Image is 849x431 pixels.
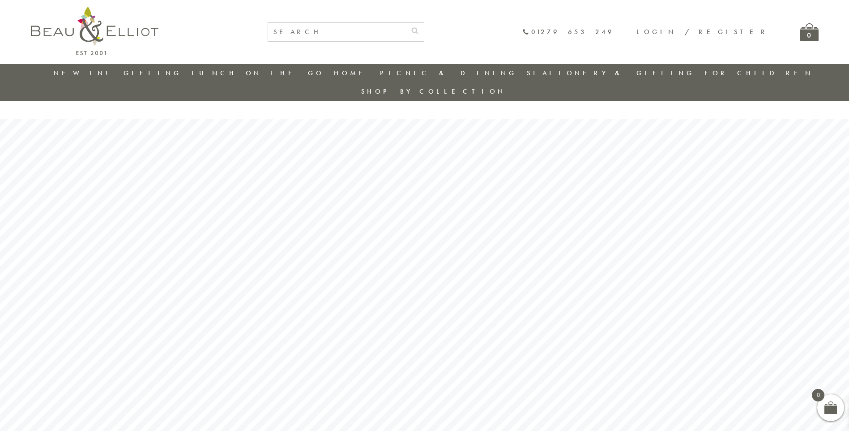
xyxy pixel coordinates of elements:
a: Picnic & Dining [380,69,517,78]
a: Home [334,69,370,78]
a: Lunch On The Go [192,69,324,78]
a: Login / Register [636,27,769,36]
a: Shop by collection [361,87,506,96]
a: 01279 653 249 [522,28,614,36]
input: SEARCH [268,23,406,41]
a: 0 [800,23,819,41]
a: Stationery & Gifting [527,69,695,78]
img: logo [31,7,158,55]
a: For Children [704,69,813,78]
a: New in! [54,69,114,78]
a: Gifting [124,69,182,78]
span: 0 [812,389,824,401]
